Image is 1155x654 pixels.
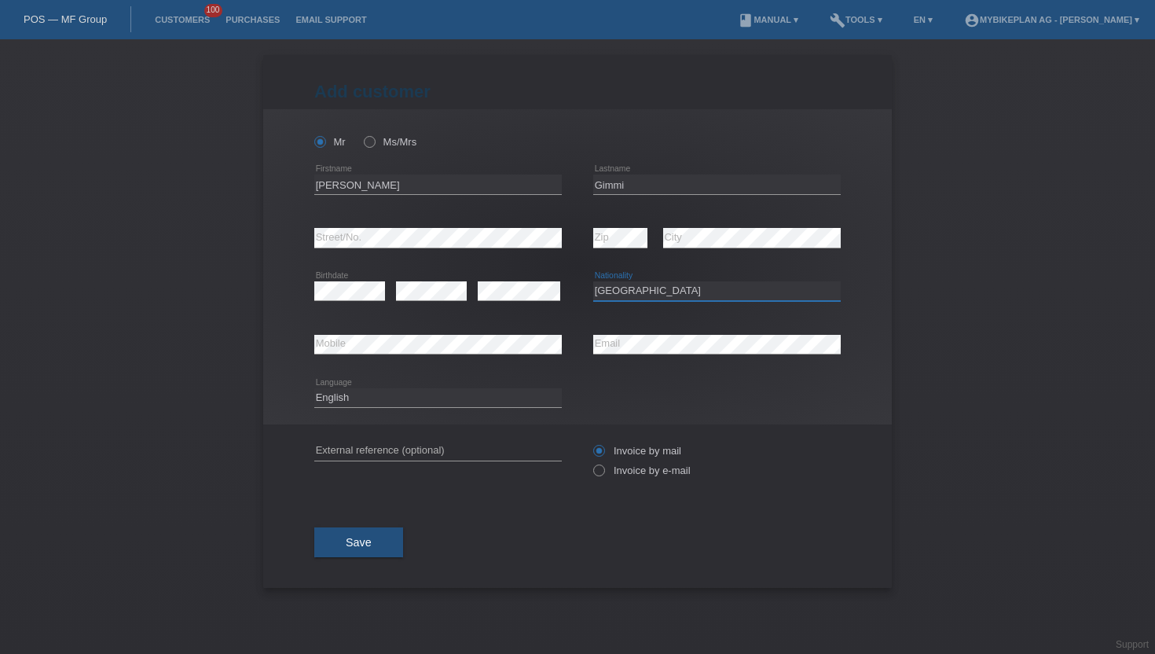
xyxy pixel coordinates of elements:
[593,465,691,476] label: Invoice by e-mail
[204,4,223,17] span: 100
[314,82,841,101] h1: Add customer
[1116,639,1149,650] a: Support
[314,136,324,146] input: Mr
[24,13,107,25] a: POS — MF Group
[956,15,1147,24] a: account_circleMybikeplan AG - [PERSON_NAME] ▾
[593,445,681,457] label: Invoice by mail
[364,136,416,148] label: Ms/Mrs
[288,15,374,24] a: Email Support
[314,136,346,148] label: Mr
[738,13,753,28] i: book
[364,136,374,146] input: Ms/Mrs
[822,15,890,24] a: buildTools ▾
[218,15,288,24] a: Purchases
[593,465,603,484] input: Invoice by e-mail
[906,15,940,24] a: EN ▾
[314,527,403,557] button: Save
[830,13,845,28] i: build
[730,15,806,24] a: bookManual ▾
[593,445,603,465] input: Invoice by mail
[964,13,980,28] i: account_circle
[346,536,372,549] span: Save
[147,15,218,24] a: Customers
